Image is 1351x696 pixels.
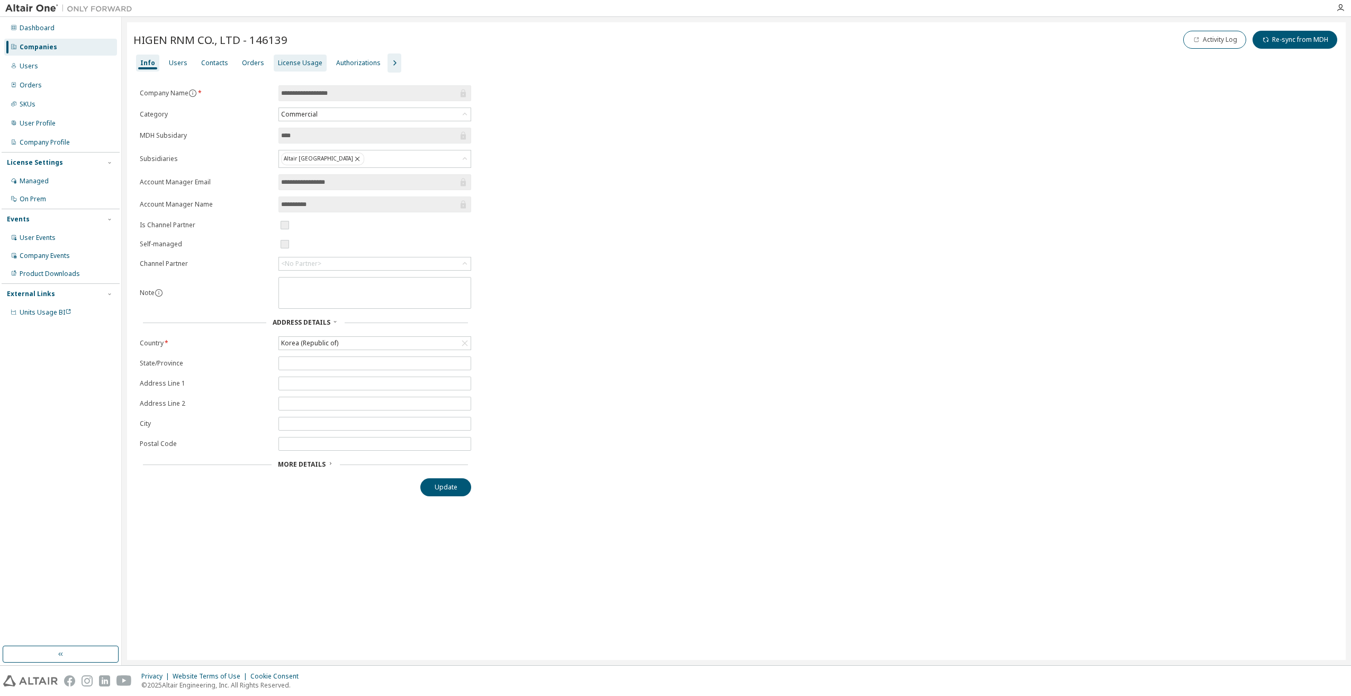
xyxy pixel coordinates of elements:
label: Address Line 2 [140,399,272,408]
div: Users [169,59,187,67]
div: <No Partner> [279,257,471,270]
p: © 2025 Altair Engineering, Inc. All Rights Reserved. [141,681,305,690]
span: More Details [278,460,326,469]
button: Re-sync from MDH [1253,31,1337,49]
div: Commercial [280,109,319,120]
label: Category [140,110,272,119]
label: Account Manager Name [140,200,272,209]
div: Commercial [279,108,471,121]
div: Company Events [20,252,70,260]
div: On Prem [20,195,46,203]
label: Account Manager Email [140,178,272,186]
div: Company Profile [20,138,70,147]
div: Events [7,215,30,224]
div: Contacts [201,59,228,67]
div: Users [20,62,38,70]
img: facebook.svg [64,675,75,686]
div: Altair [GEOGRAPHIC_DATA] [281,153,364,165]
img: altair_logo.svg [3,675,58,686]
div: User Events [20,234,56,242]
div: External Links [7,290,55,298]
label: Address Line 1 [140,379,272,388]
div: Product Downloads [20,270,80,278]
button: Activity Log [1183,31,1246,49]
img: Altair One [5,3,138,14]
div: Orders [242,59,264,67]
div: Altair [GEOGRAPHIC_DATA] [279,150,471,167]
img: linkedin.svg [99,675,110,686]
label: State/Province [140,359,272,368]
button: information [155,289,163,297]
span: Units Usage BI [20,308,71,317]
button: Update [420,478,471,496]
label: Subsidiaries [140,155,272,163]
label: Note [140,288,155,297]
div: Authorizations [336,59,381,67]
div: Managed [20,177,49,185]
label: MDH Subsidary [140,131,272,140]
div: Dashboard [20,24,55,32]
div: User Profile [20,119,56,128]
label: City [140,420,272,428]
div: Companies [20,43,57,51]
label: Is Channel Partner [140,221,272,229]
div: Info [140,59,155,67]
label: Country [140,339,272,347]
div: Korea (Republic of) [280,337,340,349]
label: Channel Partner [140,260,272,268]
div: License Settings [7,158,63,167]
div: License Usage [278,59,322,67]
span: HIGEN RNM CO., LTD - 146139 [133,32,287,47]
div: Privacy [141,672,173,681]
label: Postal Code [140,440,272,448]
label: Self-managed [140,240,272,248]
button: information [188,89,197,97]
img: youtube.svg [116,675,132,686]
div: <No Partner> [281,260,321,268]
label: Company Name [140,89,272,97]
div: Website Terms of Use [173,672,250,681]
div: SKUs [20,100,35,109]
div: Korea (Republic of) [279,337,471,350]
div: Orders [20,81,42,90]
span: Address Details [273,318,330,327]
div: Cookie Consent [250,672,305,681]
img: instagram.svg [82,675,93,686]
